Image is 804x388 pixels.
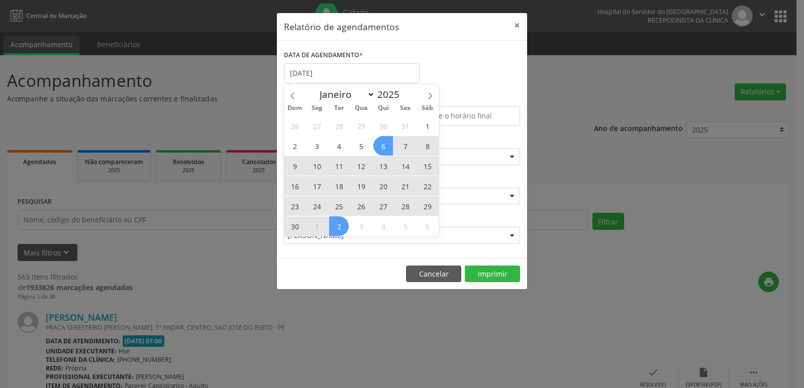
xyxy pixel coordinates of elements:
[307,216,327,236] span: Dezembro 1, 2025
[329,136,349,156] span: Novembro 4, 2025
[350,105,372,111] span: Qua
[285,216,305,236] span: Novembro 30, 2025
[285,136,305,156] span: Novembro 2, 2025
[315,87,375,101] select: Month
[418,156,437,176] span: Novembro 15, 2025
[418,116,437,136] span: Novembro 1, 2025
[307,196,327,216] span: Novembro 24, 2025
[375,88,408,101] input: Year
[373,196,393,216] span: Novembro 27, 2025
[307,136,327,156] span: Novembro 3, 2025
[351,216,371,236] span: Dezembro 3, 2025
[373,116,393,136] span: Outubro 30, 2025
[285,176,305,196] span: Novembro 16, 2025
[373,156,393,176] span: Novembro 13, 2025
[307,116,327,136] span: Outubro 27, 2025
[351,196,371,216] span: Novembro 26, 2025
[351,136,371,156] span: Novembro 5, 2025
[417,105,439,111] span: Sáb
[306,105,328,111] span: Seg
[329,176,349,196] span: Novembro 18, 2025
[418,216,437,236] span: Dezembro 6, 2025
[395,156,415,176] span: Novembro 14, 2025
[418,136,437,156] span: Novembro 8, 2025
[405,106,520,126] input: Selecione o horário final
[284,20,399,33] h5: Relatório de agendamentos
[351,176,371,196] span: Novembro 19, 2025
[351,156,371,176] span: Novembro 12, 2025
[373,216,393,236] span: Dezembro 4, 2025
[329,216,349,236] span: Dezembro 2, 2025
[328,105,350,111] span: Ter
[507,13,527,38] button: Close
[395,116,415,136] span: Outubro 31, 2025
[285,116,305,136] span: Outubro 26, 2025
[284,63,420,83] input: Selecione uma data ou intervalo
[395,136,415,156] span: Novembro 7, 2025
[329,116,349,136] span: Outubro 28, 2025
[284,48,363,63] label: DATA DE AGENDAMENTO
[372,105,394,111] span: Qui
[406,266,461,283] button: Cancelar
[405,90,520,106] label: ATÉ
[418,176,437,196] span: Novembro 22, 2025
[394,105,417,111] span: Sex
[395,176,415,196] span: Novembro 21, 2025
[465,266,520,283] button: Imprimir
[395,216,415,236] span: Dezembro 5, 2025
[285,196,305,216] span: Novembro 23, 2025
[284,105,306,111] span: Dom
[373,136,393,156] span: Novembro 6, 2025
[329,196,349,216] span: Novembro 25, 2025
[395,196,415,216] span: Novembro 28, 2025
[351,116,371,136] span: Outubro 29, 2025
[329,156,349,176] span: Novembro 11, 2025
[307,176,327,196] span: Novembro 17, 2025
[285,156,305,176] span: Novembro 9, 2025
[307,156,327,176] span: Novembro 10, 2025
[373,176,393,196] span: Novembro 20, 2025
[418,196,437,216] span: Novembro 29, 2025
